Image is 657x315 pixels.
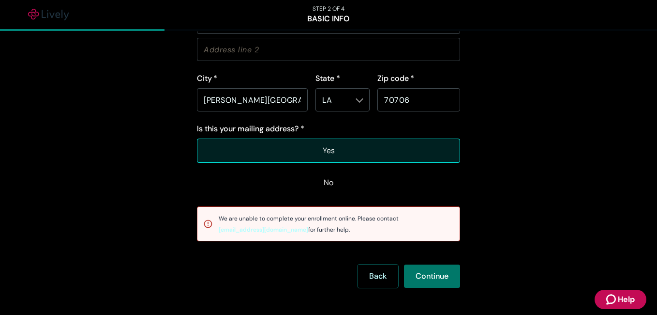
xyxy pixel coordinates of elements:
p: Yes [323,145,335,157]
svg: Chevron icon [356,96,363,104]
button: Open [355,95,364,105]
button: Zendesk support iconHelp [595,290,646,309]
label: State * [315,73,340,84]
button: No [197,171,460,195]
input: -- [318,93,351,107]
button: Back [358,265,398,288]
svg: Zendesk support icon [606,294,618,305]
label: Is this your mailing address? * [197,123,304,135]
span: We are unable to complete your enrollment online. Please contact for further help. [219,215,399,234]
a: support email [219,227,308,233]
span: Help [618,294,635,305]
input: Zip code [377,90,460,110]
p: No [324,177,333,189]
button: Continue [404,265,460,288]
label: City [197,73,217,84]
button: Yes [197,139,460,163]
div: [EMAIL_ADDRESS][DOMAIN_NAME] [219,227,308,233]
input: Address line 2 [197,40,460,59]
label: Zip code [377,73,414,84]
button: Log out [614,3,642,26]
input: City [197,90,308,110]
img: Lively [21,9,75,20]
